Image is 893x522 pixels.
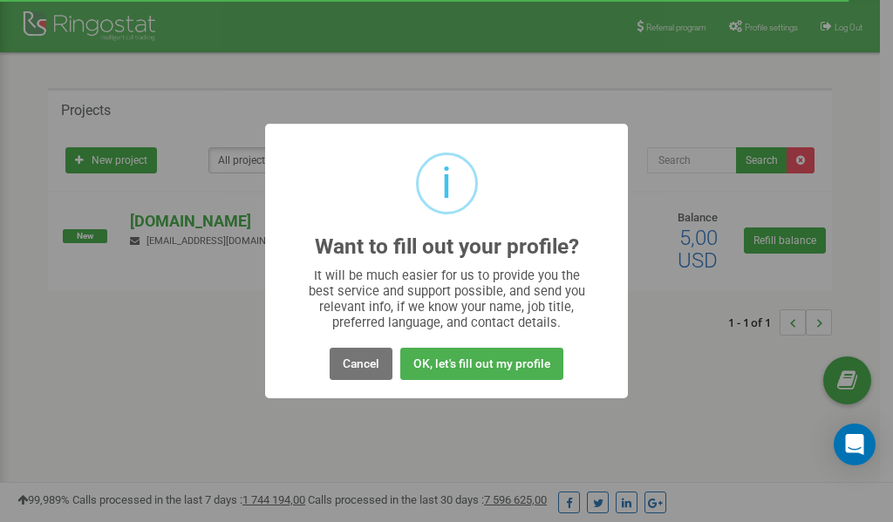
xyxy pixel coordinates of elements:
[834,424,876,465] div: Open Intercom Messenger
[315,235,579,259] h2: Want to fill out your profile?
[441,155,452,212] div: i
[400,348,563,380] button: OK, let's fill out my profile
[330,348,392,380] button: Cancel
[300,268,594,330] div: It will be much easier for us to provide you the best service and support possible, and send you ...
